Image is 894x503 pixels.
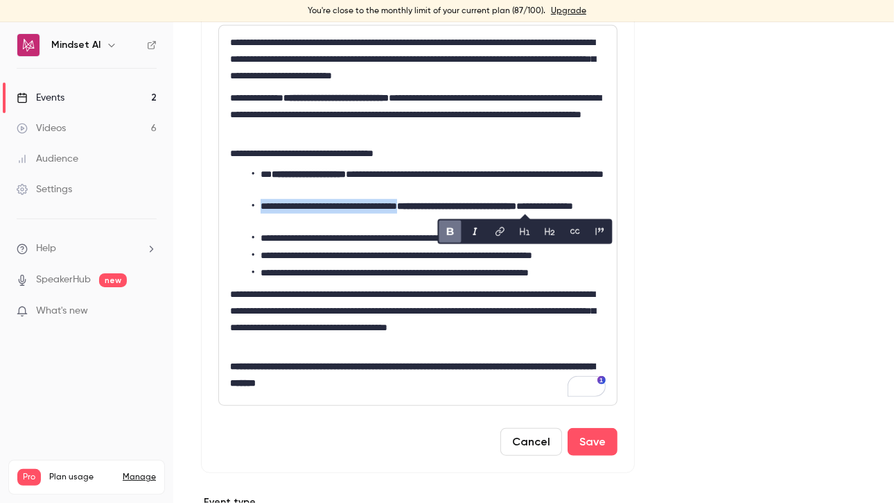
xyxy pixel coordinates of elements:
a: SpeakerHub [36,273,91,287]
li: help-dropdown-opener [17,241,157,256]
span: Plan usage [49,472,114,483]
button: bold [439,221,461,243]
div: Settings [17,182,72,196]
button: blockquote [588,221,611,243]
span: Help [36,241,56,256]
button: Save [568,428,617,456]
section: description [218,25,617,406]
button: Cancel [500,428,562,456]
span: Pro [17,469,41,486]
h6: Mindset AI [51,38,100,52]
iframe: Noticeable Trigger [140,305,157,318]
a: Upgrade [551,6,586,17]
img: Mindset AI [17,34,40,56]
div: editor [219,26,617,405]
div: Audience [17,152,78,166]
a: Manage [123,472,156,483]
button: link [489,221,511,243]
button: italic [464,221,486,243]
span: What's new [36,304,88,318]
div: Videos [17,121,66,135]
span: new [99,273,127,287]
div: Events [17,91,64,105]
div: To enrich screen reader interactions, please activate Accessibility in Grammarly extension settings [219,26,617,405]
